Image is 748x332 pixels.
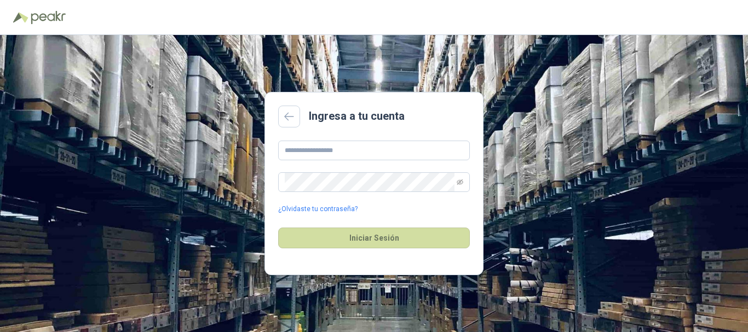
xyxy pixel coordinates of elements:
h2: Ingresa a tu cuenta [309,108,405,125]
a: ¿Olvidaste tu contraseña? [278,204,358,214]
img: Peakr [31,11,66,24]
img: Logo [13,12,28,23]
span: eye-invisible [457,179,463,185]
button: Iniciar Sesión [278,228,470,248]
